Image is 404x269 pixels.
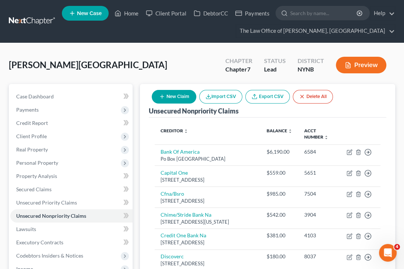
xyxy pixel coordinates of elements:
a: Client Portal [142,7,190,20]
div: Chapter [225,65,252,74]
a: Credit One Bank Na [161,232,206,238]
span: Codebtors Insiders & Notices [16,252,83,259]
div: Po Box [GEOGRAPHIC_DATA] [161,156,255,163]
a: Discoverc [161,253,184,259]
div: $559.00 [267,169,292,177]
div: $985.00 [267,190,292,198]
div: $180.00 [267,253,292,260]
div: 5651 [304,169,335,177]
div: [STREET_ADDRESS] [161,177,255,184]
span: Client Profile [16,133,47,139]
button: Delete All [293,90,333,104]
div: NYNB [298,65,324,74]
div: Status [264,57,286,65]
div: District [298,57,324,65]
i: unfold_more [324,135,329,140]
a: Chime/Stride Bank Na [161,212,211,218]
a: Executory Contracts [10,236,133,249]
span: Credit Report [16,120,48,126]
div: [STREET_ADDRESS][US_STATE] [161,219,255,226]
a: The Law Office of [PERSON_NAME], [GEOGRAPHIC_DATA] [236,24,395,38]
div: Lead [264,65,286,74]
iframe: Intercom live chat [379,244,397,262]
a: Unsecured Nonpriority Claims [10,209,133,223]
span: Payments [16,106,39,113]
a: Credit Report [10,116,133,130]
span: Executory Contracts [16,239,63,245]
span: Unsecured Priority Claims [16,199,77,206]
i: unfold_more [184,129,188,133]
span: New Case [77,11,102,16]
span: Lawsuits [16,226,36,232]
div: Unsecured Nonpriority Claims [149,106,239,115]
a: Bank Of America [161,149,200,155]
div: 3904 [304,211,335,219]
a: DebtorCC [190,7,232,20]
span: Property Analysis [16,173,57,179]
a: Export CSV [245,90,290,104]
input: Search by name... [290,6,358,20]
span: 4 [394,244,400,250]
button: New Claim [152,90,196,104]
div: $6,190.00 [267,148,292,156]
div: 4103 [304,232,335,239]
div: [STREET_ADDRESS] [161,239,255,246]
a: Unsecured Priority Claims [10,196,133,209]
a: Secured Claims [10,183,133,196]
a: Home [111,7,142,20]
span: 7 [247,66,250,73]
div: [STREET_ADDRESS] [161,260,255,267]
span: Unsecured Nonpriority Claims [16,213,86,219]
a: Property Analysis [10,170,133,183]
a: Balance unfold_more [267,128,292,133]
a: Case Dashboard [10,90,133,103]
div: $381.00 [267,232,292,239]
a: Lawsuits [10,223,133,236]
span: Secured Claims [16,186,52,192]
div: 6584 [304,148,335,156]
a: Creditor unfold_more [161,128,188,133]
i: unfold_more [288,129,292,133]
span: Personal Property [16,160,58,166]
div: $542.00 [267,211,292,219]
div: [STREET_ADDRESS] [161,198,255,205]
span: Case Dashboard [16,93,54,99]
span: Real Property [16,146,48,153]
div: 7504 [304,190,335,198]
a: Payments [232,7,273,20]
a: Help [370,7,395,20]
a: Cfna/Bsro [161,191,184,197]
a: Capital One [161,170,188,176]
span: [PERSON_NAME][GEOGRAPHIC_DATA] [9,59,167,70]
div: 8037 [304,253,335,260]
div: Chapter [225,57,252,65]
button: Preview [336,57,386,73]
a: Acct Number unfold_more [304,128,329,140]
button: Import CSV [199,90,242,104]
